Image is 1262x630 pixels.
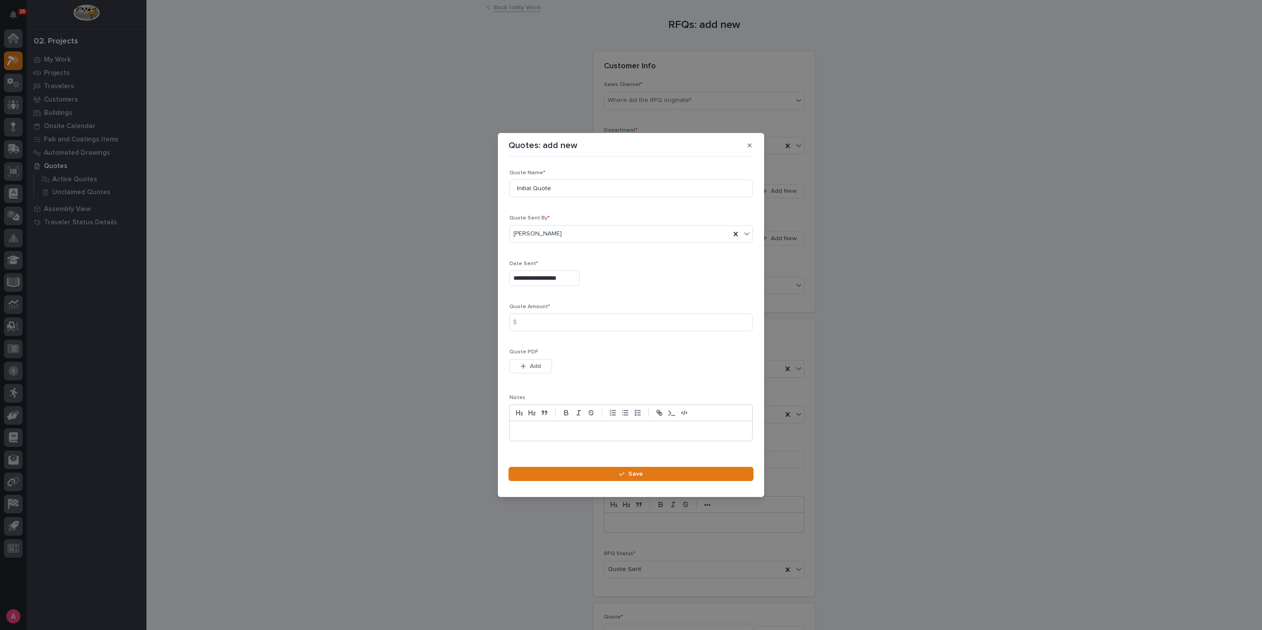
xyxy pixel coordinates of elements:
[509,215,550,221] span: Quote Sent By
[509,304,550,309] span: Quote Amount
[530,362,541,370] span: Add
[509,140,577,151] p: Quotes: add new
[509,170,545,176] span: Quote Name
[509,313,527,331] div: $
[509,359,552,373] button: Add
[509,395,525,400] span: Notes
[509,261,538,266] span: Date Sent
[509,467,753,481] button: Save
[513,229,562,239] span: [PERSON_NAME]
[509,349,538,355] span: Quote PDF
[628,470,643,478] span: Save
